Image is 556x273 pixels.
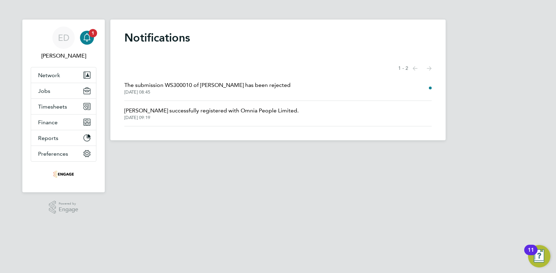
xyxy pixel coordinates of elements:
[31,52,96,60] span: Ellie Dean
[398,65,408,72] span: 1 - 2
[124,106,299,115] span: [PERSON_NAME] successfully registered with Omnia People Limited.
[31,99,96,114] button: Timesheets
[22,20,105,192] nav: Main navigation
[124,31,432,45] h1: Notifications
[398,61,432,75] nav: Select page of notifications list
[31,115,96,130] button: Finance
[38,150,68,157] span: Preferences
[124,89,291,95] span: [DATE] 08:45
[31,169,96,180] a: Go to home page
[124,115,299,120] span: [DATE] 09:19
[59,207,78,213] span: Engage
[38,88,50,94] span: Jobs
[38,135,58,141] span: Reports
[31,146,96,161] button: Preferences
[49,201,79,214] a: Powered byEngage
[528,245,550,267] button: Open Resource Center, 11 new notifications
[89,29,97,37] span: 1
[528,250,534,259] div: 11
[38,72,60,79] span: Network
[53,169,74,180] img: omniapeople-logo-retina.png
[58,33,69,42] span: ED
[31,67,96,83] button: Network
[31,130,96,146] button: Reports
[31,27,96,60] a: ED[PERSON_NAME]
[31,83,96,98] button: Jobs
[124,81,291,95] a: The submission WS300010 of [PERSON_NAME] has been rejected[DATE] 08:45
[38,119,58,126] span: Finance
[59,201,78,207] span: Powered by
[38,103,67,110] span: Timesheets
[124,81,291,89] span: The submission WS300010 of [PERSON_NAME] has been rejected
[80,27,94,49] a: 1
[124,106,299,120] a: [PERSON_NAME] successfully registered with Omnia People Limited.[DATE] 09:19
